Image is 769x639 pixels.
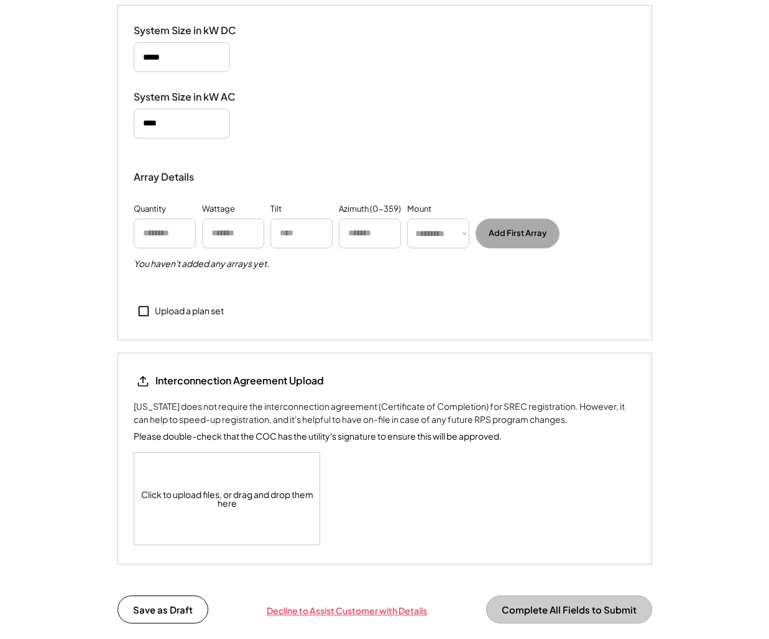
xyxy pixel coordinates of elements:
[134,203,166,215] div: Quantity
[155,374,324,387] div: Interconnection Agreement Upload
[117,596,208,623] button: Save as Draft
[134,170,196,184] div: Array Details
[407,203,431,215] div: Mount
[134,400,636,426] div: [US_STATE] does not require the interconnection agreement (Certificate of Completion) for SREC re...
[339,203,401,215] div: Azimuth (0-359)
[267,605,427,617] div: Decline to Assist Customer with Details
[134,258,269,270] h5: You haven't added any arrays yet.
[270,203,282,215] div: Tilt
[134,24,258,37] div: System Size in kW DC
[476,219,559,248] button: Add First Array
[486,596,652,623] button: Complete All Fields to Submit
[202,203,235,215] div: Wattage
[134,91,258,104] div: System Size in kW AC
[134,453,321,545] div: Click to upload files, or drag and drop them here
[155,305,224,317] div: Upload a plan set
[134,430,502,443] div: Please double-check that the COC has the utility's signature to ensure this will be approved.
